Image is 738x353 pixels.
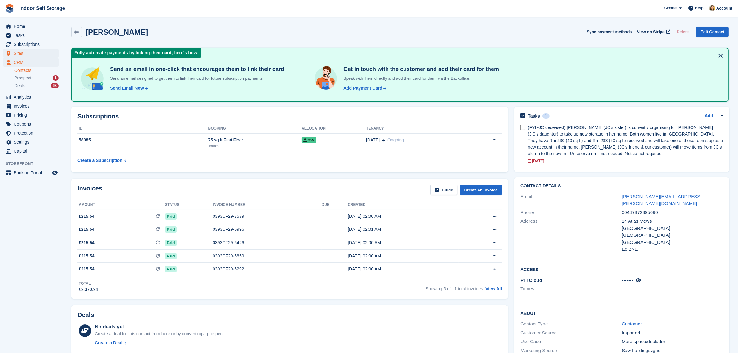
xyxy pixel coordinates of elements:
h4: Get in touch with the customer and add their card for them [341,66,499,73]
a: menu [3,138,59,146]
a: Create an Invoice [460,185,502,195]
div: Create a Deal [95,340,122,346]
a: Create a Deal [95,340,225,346]
div: [GEOGRAPHIC_DATA] [622,225,723,232]
span: Storefront [6,161,62,167]
h2: Contact Details [520,184,723,189]
a: Deals 68 [14,83,59,89]
span: Subscriptions [14,40,51,49]
span: Prospects [14,75,33,81]
a: Edit Contact [696,27,729,37]
div: Create a Subscription [77,157,122,164]
div: Address [520,218,622,253]
p: Speak with them directly and add their card for them via the Backoffice. [341,75,499,82]
div: Use Case [520,338,622,345]
div: [DATE] 02:00 AM [348,239,458,246]
div: [DATE] 02:00 AM [348,253,458,259]
span: Paid [165,253,176,259]
span: CRM [14,58,51,67]
div: [GEOGRAPHIC_DATA] [622,232,723,239]
span: Paid [165,226,176,233]
span: Paid [165,266,176,272]
span: £215.54 [79,239,95,246]
a: Add [705,113,713,120]
th: Invoice number [213,200,321,210]
h4: Send an email in one-click that encourages them to link their card [108,66,284,73]
a: [PERSON_NAME][EMAIL_ADDRESS][PERSON_NAME][DOMAIN_NAME] [622,194,702,206]
span: £215.54 [79,213,95,220]
span: Invoices [14,102,51,110]
div: Phone [520,209,622,216]
a: View All [485,286,502,291]
div: Totnes [208,143,302,149]
div: 1 [53,75,59,81]
span: Home [14,22,51,31]
span: Capital [14,147,51,155]
th: Status [165,200,213,210]
a: Add Payment Card [341,85,387,92]
h2: Tasks [528,113,540,119]
a: Prospects 1 [14,75,59,81]
a: Guide [430,185,457,195]
a: menu [3,111,59,119]
span: 239 [302,137,316,143]
div: [GEOGRAPHIC_DATA] [622,239,723,246]
div: Send Email Now [110,85,144,92]
a: Customer [622,321,642,326]
a: menu [3,129,59,137]
a: menu [3,58,59,67]
h2: About [520,310,723,316]
div: 14 Atlas Mews [622,218,723,225]
a: Indoor Self Storage [17,3,68,13]
div: 00447872395690 [622,209,723,216]
span: £215.54 [79,253,95,259]
span: £215.54 [79,226,95,233]
span: Settings [14,138,51,146]
img: get-in-touch-e3e95b6451f4e49772a6039d3abdde126589d6f45a760754adfa51be33bf0f70.svg [313,66,338,91]
span: [DATE] [366,137,380,143]
button: Sync payment methods [587,27,632,37]
img: send-email-b5881ef4c8f827a638e46e229e590028c7e36e3a6c99d2365469aff88783de13.svg [79,66,105,92]
div: 0393CF29-5292 [213,266,321,272]
a: menu [3,168,59,177]
a: View on Stripe [634,27,672,37]
h2: [PERSON_NAME] [86,28,148,36]
div: [DATE] 02:01 AM [348,226,458,233]
th: Booking [208,124,302,134]
button: Delete [674,27,691,37]
span: ••••••• [622,278,633,283]
span: View on Stripe [637,29,665,35]
div: [DATE] 02:00 AM [348,213,458,220]
p: Send an email designed to get them to link their card for future subscription payments. [108,75,284,82]
span: Coupons [14,120,51,128]
div: Contact Type [520,320,622,328]
li: Totnes [520,285,622,293]
span: Tasks [14,31,51,40]
div: 68 [51,83,59,88]
div: E8 2NE [622,246,723,253]
a: menu [3,40,59,49]
span: Help [695,5,704,11]
a: menu [3,102,59,110]
div: 0393CF29-6996 [213,226,321,233]
div: (FYI -JC deceased) [PERSON_NAME] (JC's sister) is currently organising for [PERSON_NAME] (J'C's d... [528,124,723,157]
span: Analytics [14,93,51,101]
a: Contacts [14,68,59,74]
span: Protection [14,129,51,137]
th: Due [322,200,348,210]
div: Add Payment Card [343,85,382,92]
div: No deals yet [95,323,225,331]
span: Booking Portal [14,168,51,177]
div: Fully automate payments by linking their card, here's how: [72,48,201,58]
span: Create [664,5,677,11]
div: £2,370.94 [79,286,98,293]
span: Deals [14,83,25,89]
a: (FYI -JC deceased) [PERSON_NAME] (JC's sister) is currently organising for [PERSON_NAME] (J'C's d... [528,121,723,167]
span: £215.54 [79,266,95,272]
th: Allocation [302,124,366,134]
th: Tenancy [366,124,467,134]
a: menu [3,31,59,40]
div: [DATE] [528,158,723,164]
h2: Subscriptions [77,113,502,120]
h2: Invoices [77,185,102,195]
